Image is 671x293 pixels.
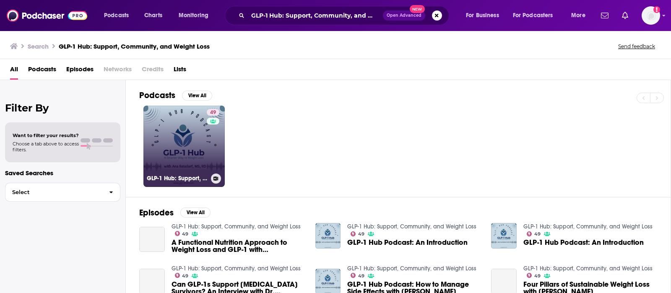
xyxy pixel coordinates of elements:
a: GLP-1 Hub Podcast: An Introduction [347,239,468,246]
span: More [571,10,585,21]
button: Select [5,183,120,202]
a: All [10,62,18,80]
p: Saved Searches [5,169,120,177]
span: 49 [358,232,364,236]
a: 49 [527,273,541,278]
a: Podcasts [28,62,56,80]
img: User Profile [642,6,660,25]
span: Open Advanced [387,13,421,18]
span: Networks [104,62,132,80]
a: 49GLP-1 Hub: Support, Community, and Weight Loss [143,106,225,187]
a: GLP-1 Hub: Support, Community, and Weight Loss [523,223,653,230]
a: Show notifications dropdown [598,8,612,23]
a: Show notifications dropdown [619,8,632,23]
span: Select [5,189,102,195]
span: Logged in as nicole.koremenos [642,6,660,25]
button: open menu [507,9,565,22]
a: GLP-1 Hub: Support, Community, and Weight Loss [347,223,476,230]
span: For Business [466,10,499,21]
a: 49 [175,273,189,278]
a: 49 [351,231,364,236]
a: 49 [527,231,541,236]
h2: Episodes [139,207,174,218]
button: open menu [173,9,219,22]
span: 49 [182,274,188,278]
h3: Search [28,42,49,50]
a: EpisodesView All [139,207,211,218]
h3: GLP-1 Hub: Support, Community, and Weight Loss [147,175,208,182]
button: Send feedback [616,43,658,50]
span: 49 [210,109,216,117]
a: GLP-1 Hub Podcast: An Introduction [523,239,644,246]
a: PodcastsView All [139,90,212,101]
a: A Functional Nutrition Approach to Weight Loss and GLP-1 with Cheri Stoka, RD [172,239,305,253]
span: 49 [534,274,541,278]
a: Lists [174,62,186,80]
img: Podchaser - Follow, Share and Rate Podcasts [7,8,87,23]
a: 49 [351,273,364,278]
span: New [410,5,425,13]
span: Credits [142,62,164,80]
a: GLP-1 Hub: Support, Community, and Weight Loss [347,265,476,272]
span: A Functional Nutrition Approach to Weight Loss and GLP-1 with [PERSON_NAME], RD [172,239,305,253]
a: GLP-1 Hub: Support, Community, and Weight Loss [172,265,301,272]
a: 49 [207,109,219,116]
span: Podcasts [104,10,129,21]
span: Charts [144,10,162,21]
span: Choose a tab above to access filters. [13,141,79,153]
a: GLP-1 Hub: Support, Community, and Weight Loss [523,265,653,272]
span: 49 [182,232,188,236]
span: 49 [358,274,364,278]
button: View All [182,91,212,101]
input: Search podcasts, credits, & more... [248,9,383,22]
a: Charts [139,9,167,22]
div: Search podcasts, credits, & more... [233,6,457,25]
span: Want to filter your results? [13,132,79,138]
span: For Podcasters [513,10,553,21]
img: GLP-1 Hub Podcast: An Introduction [315,223,341,249]
a: 49 [175,231,189,236]
a: Episodes [66,62,94,80]
span: Monitoring [179,10,208,21]
button: open menu [565,9,596,22]
span: 49 [534,232,541,236]
button: open menu [460,9,510,22]
h2: Filter By [5,102,120,114]
a: GLP-1 Hub: Support, Community, and Weight Loss [172,223,301,230]
a: A Functional Nutrition Approach to Weight Loss and GLP-1 with Cheri Stoka, RD [139,227,165,252]
button: Show profile menu [642,6,660,25]
svg: Add a profile image [653,6,660,13]
button: View All [180,207,211,218]
button: open menu [98,9,140,22]
button: Open AdvancedNew [383,10,425,21]
h3: GLP-1 Hub: Support, Community, and Weight Loss [59,42,210,50]
img: GLP-1 Hub Podcast: An Introduction [491,223,517,249]
h2: Podcasts [139,90,175,101]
